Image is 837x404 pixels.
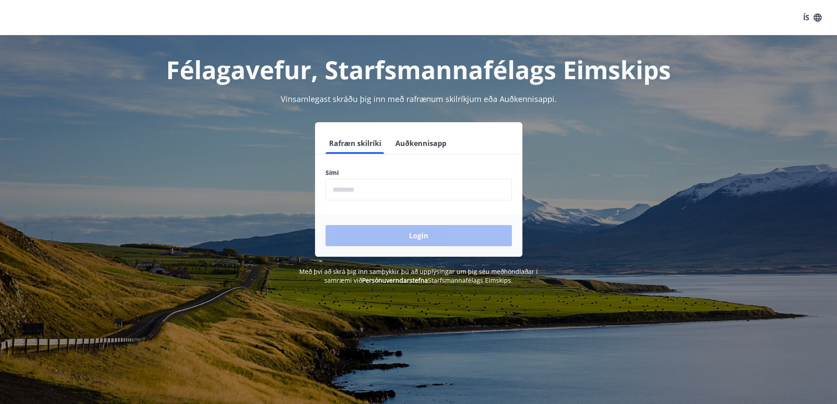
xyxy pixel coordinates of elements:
span: Með því að skrá þig inn samþykkir þú að upplýsingar um þig séu meðhöndlaðar í samræmi við Starfsm... [299,267,538,284]
button: Auðkennisapp [392,133,450,154]
label: Sími [326,168,512,177]
h1: Félagavefur, Starfsmannafélags Eimskips [113,53,725,86]
a: Persónuverndarstefna [362,276,428,284]
button: Rafræn skilríki [326,133,385,154]
button: ÍS [798,10,826,25]
span: Vinsamlegast skráðu þig inn með rafrænum skilríkjum eða Auðkennisappi. [281,94,557,104]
